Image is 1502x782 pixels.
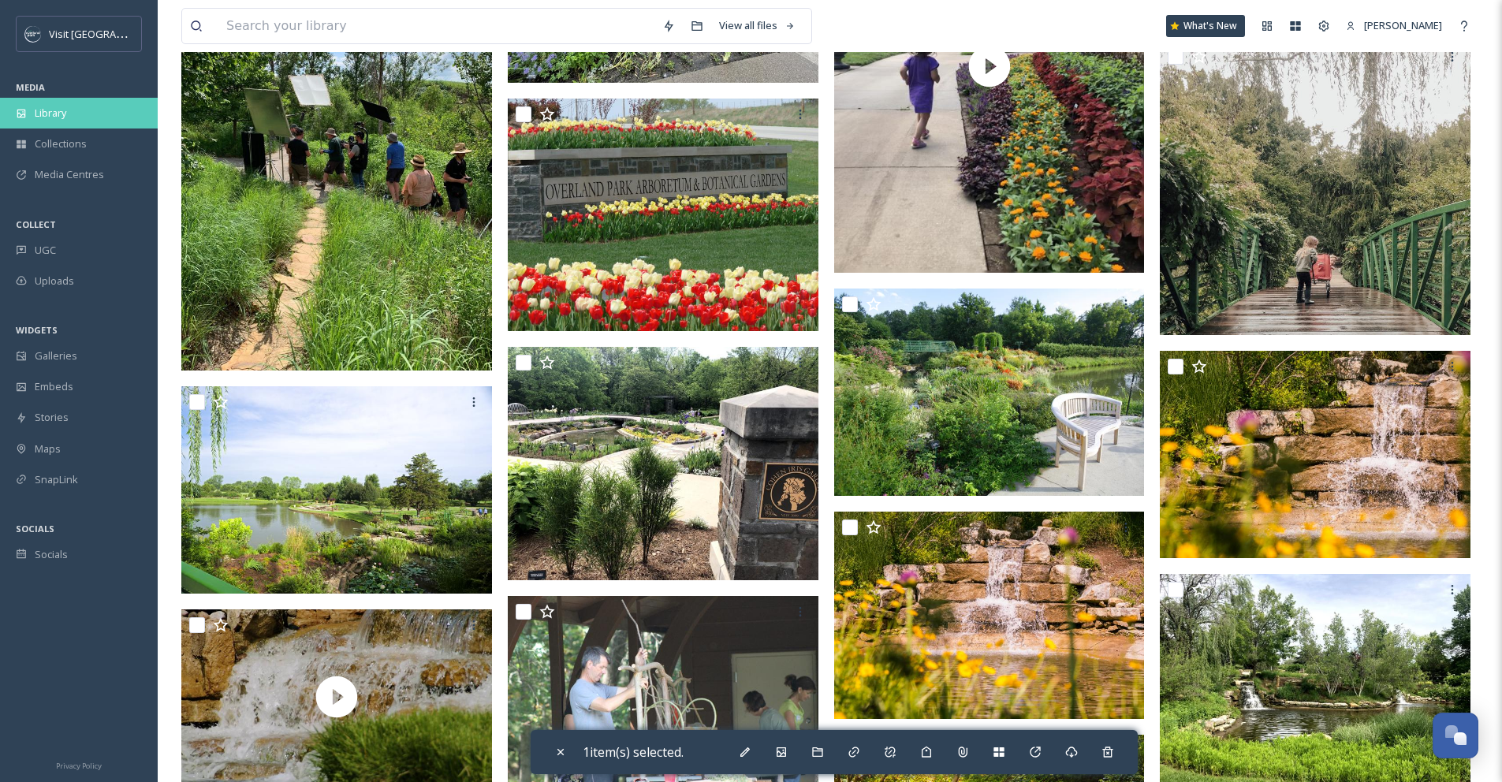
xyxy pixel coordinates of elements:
span: Maps [35,441,61,456]
span: Collections [35,136,87,151]
span: MEDIA [16,81,45,93]
a: Privacy Policy [56,755,102,774]
span: COLLECT [16,218,56,230]
span: UGC [35,243,56,258]
span: Socials [35,547,68,562]
img: Visit OP - Arboretum - 44.JPG [834,512,1145,719]
span: Uploads [35,274,74,289]
img: Visit OP - Arboretum - 46.JPG [1160,351,1470,558]
span: Stories [35,410,69,425]
span: Privacy Policy [56,761,102,771]
span: Library [35,106,66,121]
input: Search your library [218,9,654,43]
a: [PERSON_NAME] [1338,10,1450,41]
span: WIDGETS [16,324,58,336]
img: IMG_6377.jpg [508,347,818,580]
img: Overland Park Arboretum & Botanical Gardens2.jpg [508,99,818,332]
span: Galleries [35,348,77,363]
img: Chelsderks-Arboretum4.jpg [1160,41,1470,336]
span: SOCIALS [16,523,54,534]
span: [PERSON_NAME] [1364,18,1442,32]
span: 1 item(s) selected. [583,743,684,761]
button: Open Chat [1433,713,1478,758]
span: Visit [GEOGRAPHIC_DATA] [49,26,171,41]
span: Embeds [35,379,73,394]
img: c3es6xdrejuflcaqpovn.png [25,26,41,42]
a: View all files [711,10,803,41]
a: What's New [1166,15,1245,37]
img: Arboretum in Bloom (KS byways pic).jpg [834,289,1145,496]
img: Arboretum_MonetGarden.jpg [181,386,492,594]
span: SnapLink [35,472,78,487]
span: Media Centres [35,167,104,182]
